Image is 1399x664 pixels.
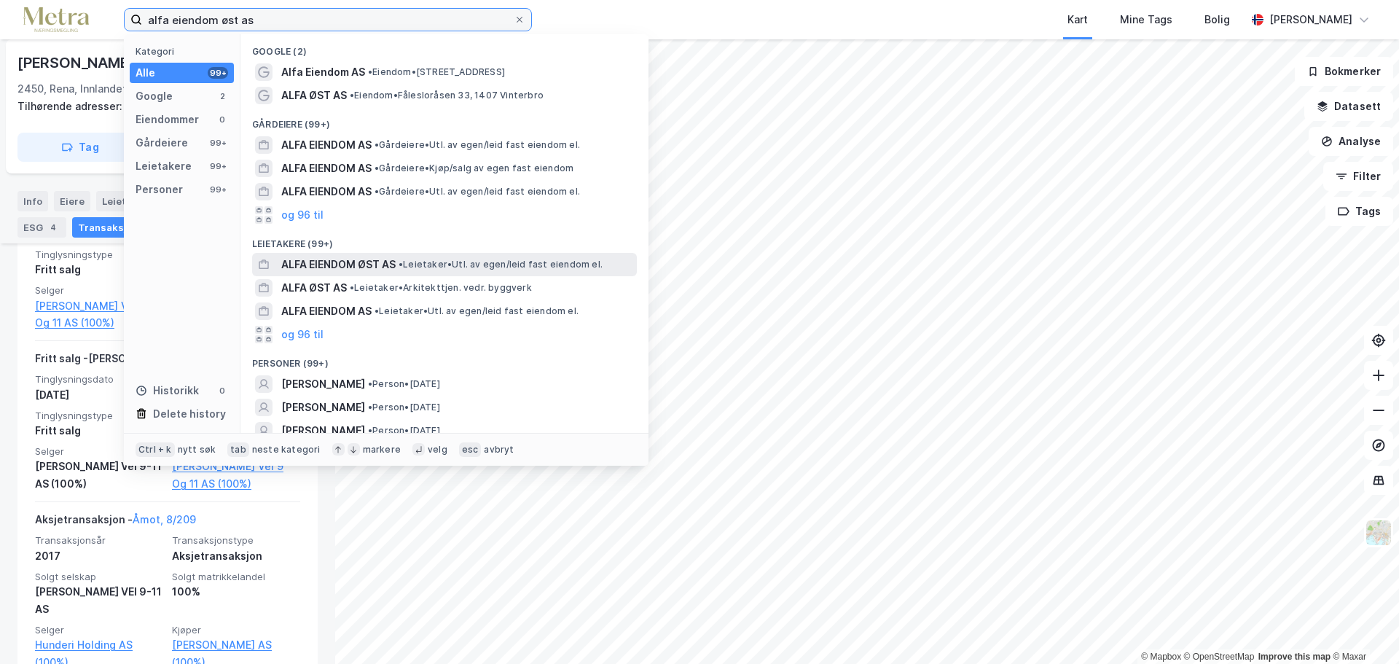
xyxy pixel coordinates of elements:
a: [PERSON_NAME] Vei 9 Og 11 AS (100%) [172,458,300,493]
span: ALFA EIENDOM AS [281,302,372,320]
span: • [350,90,354,101]
div: Bolig [1204,11,1230,28]
div: Kart [1067,11,1088,28]
div: Personer (99+) [240,346,648,372]
div: avbryt [484,444,514,456]
div: Gårdeiere [136,134,188,152]
div: Leietakere [96,191,160,211]
img: metra-logo.256734c3b2bbffee19d4.png [23,7,89,33]
span: Leietaker • Utl. av egen/leid fast eiendom el. [399,259,603,270]
div: 2 [216,90,228,102]
div: Kontrollprogram for chat [1326,594,1399,664]
button: og 96 til [281,206,324,224]
div: Google [136,87,173,105]
button: Tag [17,133,143,162]
button: Bokmerker [1295,57,1393,86]
div: Aksjetransaksjon [172,547,300,565]
span: Kjøper [172,624,300,636]
div: 4 [46,220,60,235]
span: • [375,186,379,197]
div: 99+ [208,184,228,195]
span: • [368,66,372,77]
div: Leietakere (99+) [240,227,648,253]
input: Søk på adresse, matrikkel, gårdeiere, leietakere eller personer [142,9,514,31]
div: Mine Tags [1120,11,1172,28]
span: [PERSON_NAME] [281,422,365,440]
div: 100% [172,583,300,601]
div: Transaksjoner [72,217,172,238]
span: Selger [35,445,163,458]
div: Eiere [54,191,90,211]
a: Improve this map [1258,652,1331,662]
button: Tags [1325,197,1393,226]
div: [PERSON_NAME] Vei 9 [17,51,175,74]
div: 2017 [35,547,163,565]
span: Eiendom • [STREET_ADDRESS] [368,66,505,78]
span: Gårdeiere • Kjøp/salg av egen fast eiendom [375,163,573,174]
div: Gårdeiere (99+) [240,107,648,133]
button: Datasett [1304,92,1393,121]
div: [PERSON_NAME] [1269,11,1352,28]
span: • [350,282,354,293]
span: • [368,402,372,413]
span: • [368,378,372,389]
div: Fritt salg [35,422,163,440]
span: • [375,139,379,150]
span: • [375,305,379,316]
a: Mapbox [1141,652,1181,662]
span: Person • [DATE] [368,425,440,437]
div: 0 [216,114,228,125]
button: Filter [1323,162,1393,191]
div: 99+ [208,137,228,149]
span: Leietaker • Utl. av egen/leid fast eiendom el. [375,305,579,317]
span: Solgt selskap [35,571,163,583]
div: Info [17,191,48,211]
span: Solgt matrikkelandel [172,571,300,583]
div: tab [227,442,249,457]
div: esc [459,442,482,457]
span: ALFA EIENDOM AS [281,183,372,200]
div: [PERSON_NAME] Vei 11 [17,98,306,115]
span: Gårdeiere • Utl. av egen/leid fast eiendom el. [375,186,580,198]
span: ALFA EIENDOM ØST AS [281,256,396,273]
span: • [399,259,403,270]
div: Kategori [136,46,234,57]
div: [PERSON_NAME] VEI 9-11 AS [35,583,163,618]
span: • [368,425,372,436]
span: Person • [DATE] [368,402,440,413]
div: Eiendommer [136,111,199,128]
a: OpenStreetMap [1184,652,1255,662]
div: 2450, Rena, Innlandet [17,80,127,98]
span: ALFA ØST AS [281,279,347,297]
div: nytt søk [178,444,216,456]
button: og 96 til [281,326,324,343]
span: Selger [35,284,163,297]
div: velg [428,444,447,456]
button: Analyse [1309,127,1393,156]
span: Person • [DATE] [368,378,440,390]
div: neste kategori [252,444,321,456]
div: Google (2) [240,34,648,60]
span: Leietaker • Arkitekttjen. vedr. byggverk [350,282,532,294]
span: Alfa Eiendom AS [281,63,365,81]
span: Selger [35,624,163,636]
span: [PERSON_NAME] [281,399,365,416]
div: [DATE] [35,386,163,404]
span: Gårdeiere • Utl. av egen/leid fast eiendom el. [375,139,580,151]
a: [PERSON_NAME] Vei 9 Og 11 AS (100%) [35,297,163,332]
div: Fritt salg [35,261,163,278]
div: [PERSON_NAME] Vei 9-11 AS (100%) [35,458,163,493]
span: Tinglysningstype [35,249,163,261]
div: 0 [216,385,228,397]
span: Tinglysningstype [35,410,163,422]
div: Fritt salg - [PERSON_NAME] flere [35,350,200,373]
div: ESG [17,217,66,238]
div: Historikk [136,382,199,399]
div: Delete history [153,405,226,423]
div: Personer [136,181,183,198]
span: Tilhørende adresser: [17,100,125,112]
div: Ctrl + k [136,442,175,457]
span: Tinglysningsdato [35,373,163,386]
div: Alle [136,64,155,82]
span: ALFA EIENDOM AS [281,160,372,177]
